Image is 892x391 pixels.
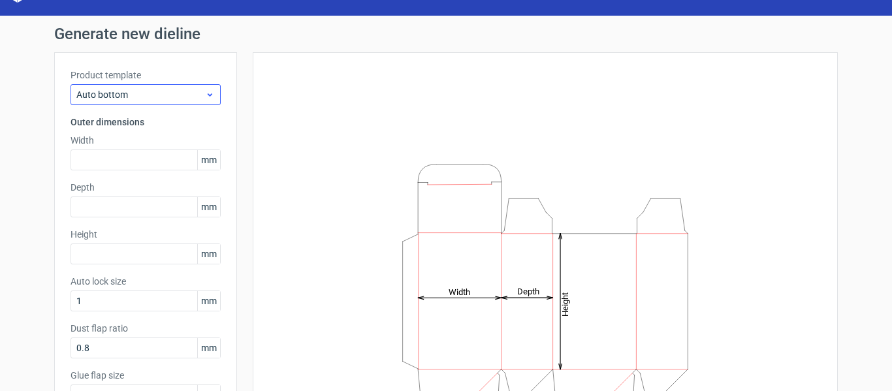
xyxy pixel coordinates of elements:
[71,369,221,382] label: Glue flap size
[197,150,220,170] span: mm
[76,88,205,101] span: Auto bottom
[197,338,220,358] span: mm
[560,292,570,316] tspan: Height
[517,287,539,296] tspan: Depth
[71,322,221,335] label: Dust flap ratio
[54,26,838,42] h1: Generate new dieline
[197,244,220,264] span: mm
[71,69,221,82] label: Product template
[71,116,221,129] h3: Outer dimensions
[197,291,220,311] span: mm
[71,275,221,288] label: Auto lock size
[449,287,470,296] tspan: Width
[71,228,221,241] label: Height
[71,181,221,194] label: Depth
[71,134,221,147] label: Width
[197,197,220,217] span: mm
